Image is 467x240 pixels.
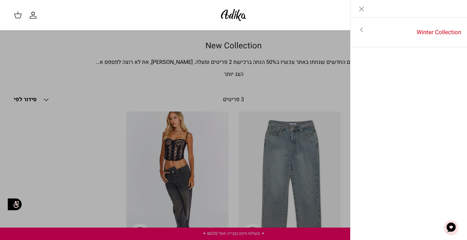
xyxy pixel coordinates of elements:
[5,195,24,214] img: accessibility_icon02.svg
[29,11,40,19] a: החשבון שלי
[441,217,461,238] button: צ'אט
[219,7,248,23] img: Adika IL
